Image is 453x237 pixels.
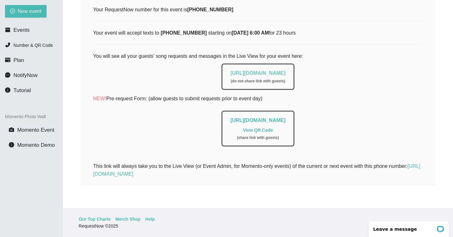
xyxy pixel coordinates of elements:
[79,223,436,229] div: RequestNow © 2025
[232,30,269,36] b: [DATE] 6:00 AM
[365,217,453,237] iframe: LiveChat chat widget
[161,30,207,36] b: [PHONE_NUMBER]
[14,87,31,93] span: Tutorial
[9,142,14,147] span: info-circle
[17,127,54,133] span: Momento Event
[5,57,10,63] span: credit-card
[230,78,285,84] div: ( do not share link with guests )
[93,52,423,154] div: You will see all your guests' song requests and messages in the Live View for your event here:
[187,7,233,12] b: [PHONE_NUMBER]
[10,8,15,14] span: plus-circle
[18,7,42,15] span: New event
[5,5,47,18] button: plus-circleNew event
[14,57,24,63] span: Plan
[230,70,285,76] a: [URL][DOMAIN_NAME]
[93,29,423,37] div: Your event will accept texts to starting on for 23 hours
[145,216,155,223] a: Help
[93,96,106,101] span: NEW!
[5,27,10,32] span: calendar
[79,216,111,223] a: Our Top Charts
[230,118,285,123] a: [URL][DOMAIN_NAME]
[93,162,423,178] div: This link will always take you to the Live View (or Event Admin, for Momento-only events) of the ...
[17,142,55,148] span: Momento Demo
[230,135,285,141] div: ( share link with guests )
[14,43,53,48] span: Number & QR Code
[5,72,10,78] span: message
[9,127,14,132] span: camera
[14,72,37,78] span: NotifyNow
[14,27,30,33] span: Events
[93,7,233,12] span: Your RequestNow number for this event is
[5,42,10,47] span: phone
[243,128,273,133] a: View QR Code
[115,216,141,223] a: Merch Shop
[93,95,423,102] p: Pre-request Form: (allow guests to submit requests prior to event day)
[5,87,10,93] span: info-circle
